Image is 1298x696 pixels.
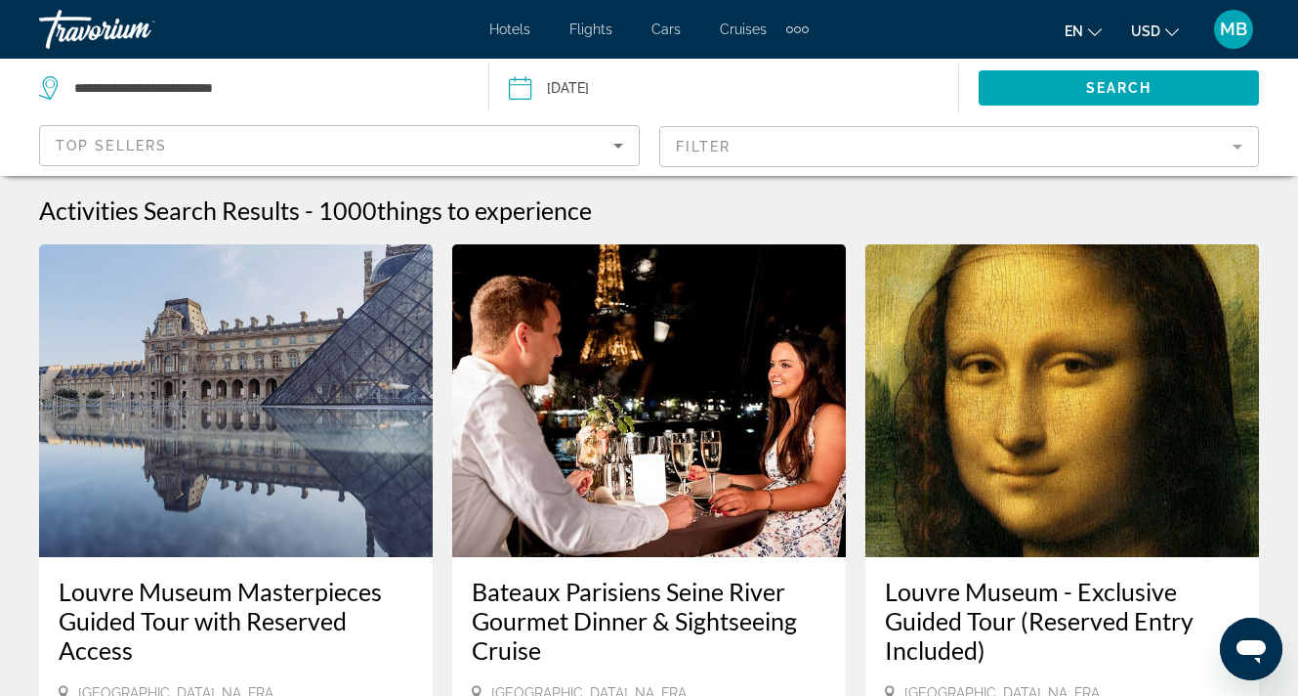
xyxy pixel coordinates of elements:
button: Date: Sep 29, 2025 [509,59,958,117]
span: Top Sellers [56,138,167,153]
a: Louvre Museum - Exclusive Guided Tour (Reserved Entry Included) [885,577,1239,665]
button: Change currency [1131,17,1179,45]
button: Search [979,70,1259,106]
a: Cruises [720,22,767,37]
span: - [305,196,314,225]
span: USD [1131,23,1160,39]
span: en [1065,23,1083,39]
a: Flights [569,22,612,37]
mat-select: Sort by [56,134,623,157]
img: 65.jpg [39,244,433,557]
span: things to experience [377,196,592,225]
a: Bateaux Parisiens Seine River Gourmet Dinner & Sightseeing Cruise [472,577,826,665]
button: Extra navigation items [786,14,809,45]
span: Search [1086,80,1152,96]
h1: Activities Search Results [39,196,300,225]
button: Filter [659,125,1260,168]
button: Change language [1065,17,1102,45]
img: 24.jpg [452,244,846,557]
h2: 1000 [318,196,592,225]
button: User Menu [1208,9,1259,50]
img: b1.jpg [865,244,1259,557]
a: Travorium [39,4,234,55]
a: Hotels [489,22,530,37]
a: Louvre Museum Masterpieces Guided Tour with Reserved Access [59,577,413,665]
span: MB [1220,20,1247,39]
a: Cars [651,22,681,37]
iframe: Кнопка запуска окна обмена сообщениями [1220,618,1282,680]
